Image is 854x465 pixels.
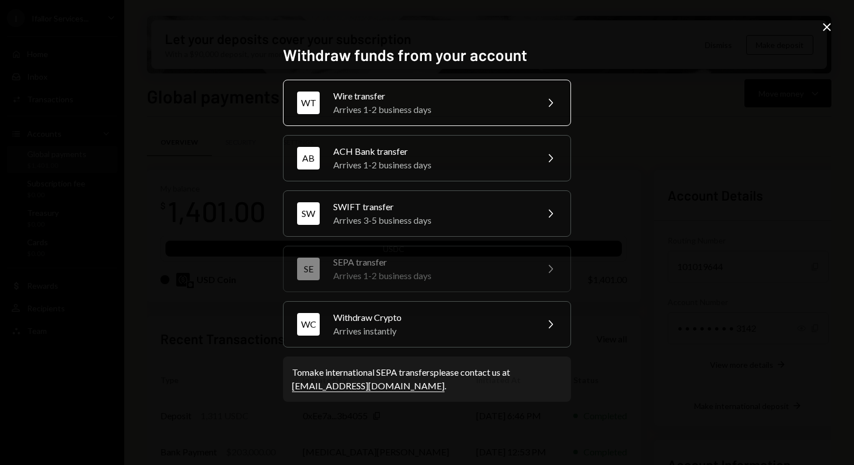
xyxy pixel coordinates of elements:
[297,258,320,280] div: SE
[333,200,530,214] div: SWIFT transfer
[333,103,530,116] div: Arrives 1-2 business days
[333,255,530,269] div: SEPA transfer
[297,313,320,336] div: WC
[333,311,530,324] div: Withdraw Crypto
[333,214,530,227] div: Arrives 3-5 business days
[333,158,530,172] div: Arrives 1-2 business days
[333,145,530,158] div: ACH Bank transfer
[292,366,562,393] div: To make international SEPA transfers please contact us at .
[283,135,571,181] button: ABACH Bank transferArrives 1-2 business days
[283,80,571,126] button: WTWire transferArrives 1-2 business days
[297,92,320,114] div: WT
[283,44,571,66] h2: Withdraw funds from your account
[333,324,530,338] div: Arrives instantly
[333,89,530,103] div: Wire transfer
[333,269,530,283] div: Arrives 1-2 business days
[297,147,320,170] div: AB
[292,380,445,392] a: [EMAIL_ADDRESS][DOMAIN_NAME]
[297,202,320,225] div: SW
[283,246,571,292] button: SESEPA transferArrives 1-2 business days
[283,190,571,237] button: SWSWIFT transferArrives 3-5 business days
[283,301,571,347] button: WCWithdraw CryptoArrives instantly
